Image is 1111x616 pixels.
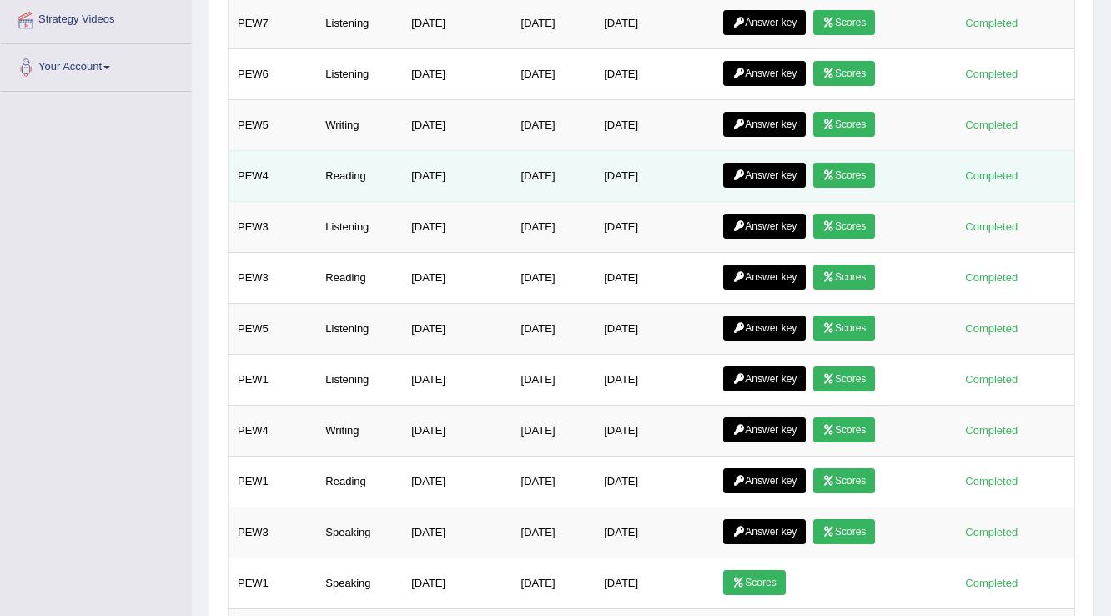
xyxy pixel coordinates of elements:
[229,100,317,151] td: PEW5
[402,49,511,100] td: [DATE]
[512,253,596,304] td: [DATE]
[595,355,714,406] td: [DATE]
[813,112,875,137] a: Scores
[959,371,1024,388] div: Completed
[316,202,402,253] td: Listening
[595,151,714,202] td: [DATE]
[959,218,1024,235] div: Completed
[402,202,511,253] td: [DATE]
[229,507,317,558] td: PEW3
[959,269,1024,286] div: Completed
[723,417,806,442] a: Answer key
[512,100,596,151] td: [DATE]
[595,406,714,457] td: [DATE]
[723,366,806,391] a: Answer key
[813,417,875,442] a: Scores
[813,265,875,290] a: Scores
[512,49,596,100] td: [DATE]
[813,61,875,86] a: Scores
[723,265,806,290] a: Answer key
[959,116,1024,134] div: Completed
[959,574,1024,592] div: Completed
[1,44,191,86] a: Your Account
[595,100,714,151] td: [DATE]
[316,558,402,609] td: Speaking
[229,304,317,355] td: PEW5
[959,320,1024,337] div: Completed
[959,167,1024,184] div: Completed
[813,10,875,35] a: Scores
[959,422,1024,439] div: Completed
[512,457,596,507] td: [DATE]
[229,558,317,609] td: PEW1
[402,100,511,151] td: [DATE]
[402,253,511,304] td: [DATE]
[316,100,402,151] td: Writing
[229,457,317,507] td: PEW1
[595,304,714,355] td: [DATE]
[316,355,402,406] td: Listening
[512,202,596,253] td: [DATE]
[595,457,714,507] td: [DATE]
[229,253,317,304] td: PEW3
[723,519,806,544] a: Answer key
[723,214,806,239] a: Answer key
[723,163,806,188] a: Answer key
[595,558,714,609] td: [DATE]
[512,355,596,406] td: [DATE]
[316,304,402,355] td: Listening
[813,214,875,239] a: Scores
[316,151,402,202] td: Reading
[316,457,402,507] td: Reading
[229,49,317,100] td: PEW6
[512,558,596,609] td: [DATE]
[813,163,875,188] a: Scores
[723,316,806,341] a: Answer key
[959,14,1024,32] div: Completed
[512,507,596,558] td: [DATE]
[959,65,1024,83] div: Completed
[813,366,875,391] a: Scores
[229,151,317,202] td: PEW4
[723,10,806,35] a: Answer key
[402,457,511,507] td: [DATE]
[595,202,714,253] td: [DATE]
[723,112,806,137] a: Answer key
[959,472,1024,490] div: Completed
[402,151,511,202] td: [DATE]
[595,253,714,304] td: [DATE]
[595,507,714,558] td: [DATE]
[813,316,875,341] a: Scores
[512,406,596,457] td: [DATE]
[229,202,317,253] td: PEW3
[229,406,317,457] td: PEW4
[723,61,806,86] a: Answer key
[402,507,511,558] td: [DATE]
[723,570,785,595] a: Scores
[813,468,875,493] a: Scores
[402,406,511,457] td: [DATE]
[402,558,511,609] td: [DATE]
[595,49,714,100] td: [DATE]
[229,355,317,406] td: PEW1
[512,151,596,202] td: [DATE]
[316,253,402,304] td: Reading
[813,519,875,544] a: Scores
[316,507,402,558] td: Speaking
[402,355,511,406] td: [DATE]
[723,468,806,493] a: Answer key
[512,304,596,355] td: [DATE]
[316,49,402,100] td: Listening
[316,406,402,457] td: Writing
[959,523,1024,541] div: Completed
[402,304,511,355] td: [DATE]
